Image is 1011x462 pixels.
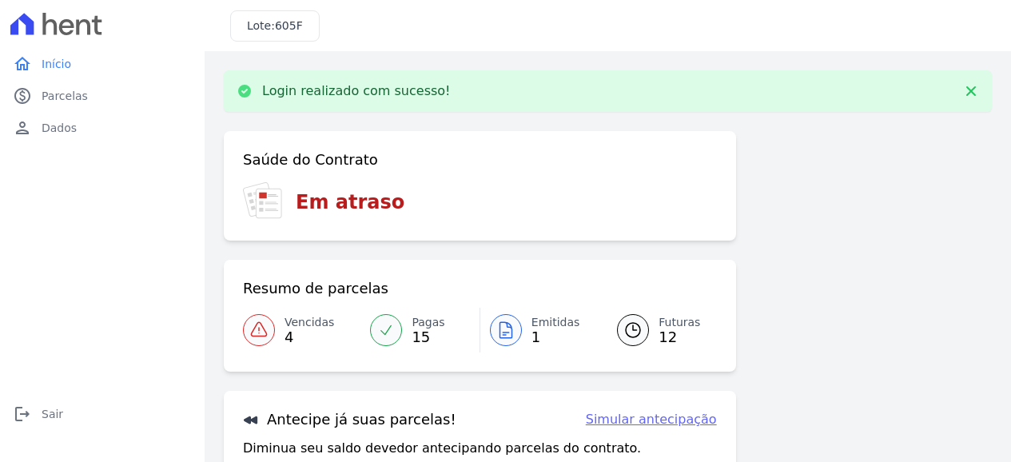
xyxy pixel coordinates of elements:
[6,398,198,430] a: logoutSair
[6,48,198,80] a: homeInício
[285,314,334,331] span: Vencidas
[42,120,77,136] span: Dados
[6,112,198,144] a: personDados
[243,410,456,429] h3: Antecipe já suas parcelas!
[243,150,378,169] h3: Saúde do Contrato
[6,80,198,112] a: paidParcelas
[275,19,303,32] span: 605F
[480,308,598,352] a: Emitidas 1
[262,83,451,99] p: Login realizado com sucesso!
[13,118,32,137] i: person
[13,404,32,424] i: logout
[42,88,88,104] span: Parcelas
[13,86,32,106] i: paid
[13,54,32,74] i: home
[243,308,360,352] a: Vencidas 4
[247,18,303,34] h3: Lote:
[412,314,444,331] span: Pagas
[243,439,641,458] p: Diminua seu saldo devedor antecipando parcelas do contrato.
[42,56,71,72] span: Início
[531,331,580,344] span: 1
[659,331,700,344] span: 12
[598,308,716,352] a: Futuras 12
[659,314,700,331] span: Futuras
[296,188,404,217] h3: Em atraso
[412,331,444,344] span: 15
[285,331,334,344] span: 4
[243,279,388,298] h3: Resumo de parcelas
[531,314,580,331] span: Emitidas
[586,410,717,429] a: Simular antecipação
[42,406,63,422] span: Sair
[360,308,479,352] a: Pagas 15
